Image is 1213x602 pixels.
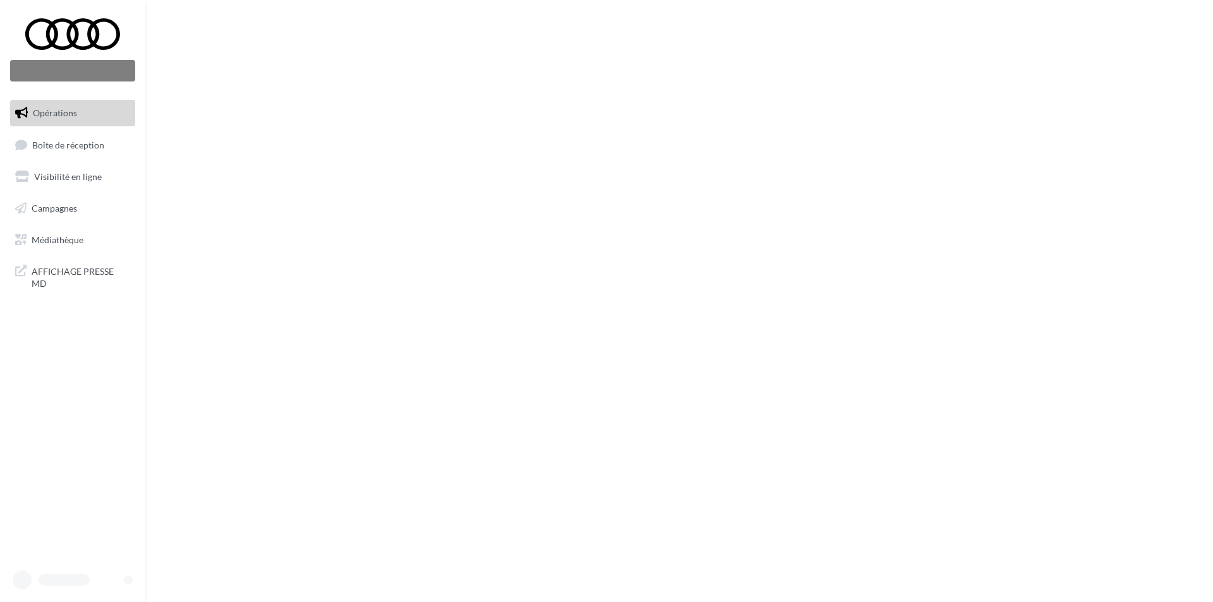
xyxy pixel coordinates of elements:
span: Boîte de réception [32,139,104,150]
span: AFFICHAGE PRESSE MD [32,263,130,290]
a: Médiathèque [8,227,138,253]
a: AFFICHAGE PRESSE MD [8,258,138,295]
a: Boîte de réception [8,131,138,159]
a: Visibilité en ligne [8,164,138,190]
a: Campagnes [8,195,138,222]
span: Campagnes [32,203,77,214]
a: Opérations [8,100,138,126]
span: Visibilité en ligne [34,171,102,182]
span: Médiathèque [32,234,83,244]
div: Nouvelle campagne [10,60,135,81]
span: Opérations [33,107,77,118]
